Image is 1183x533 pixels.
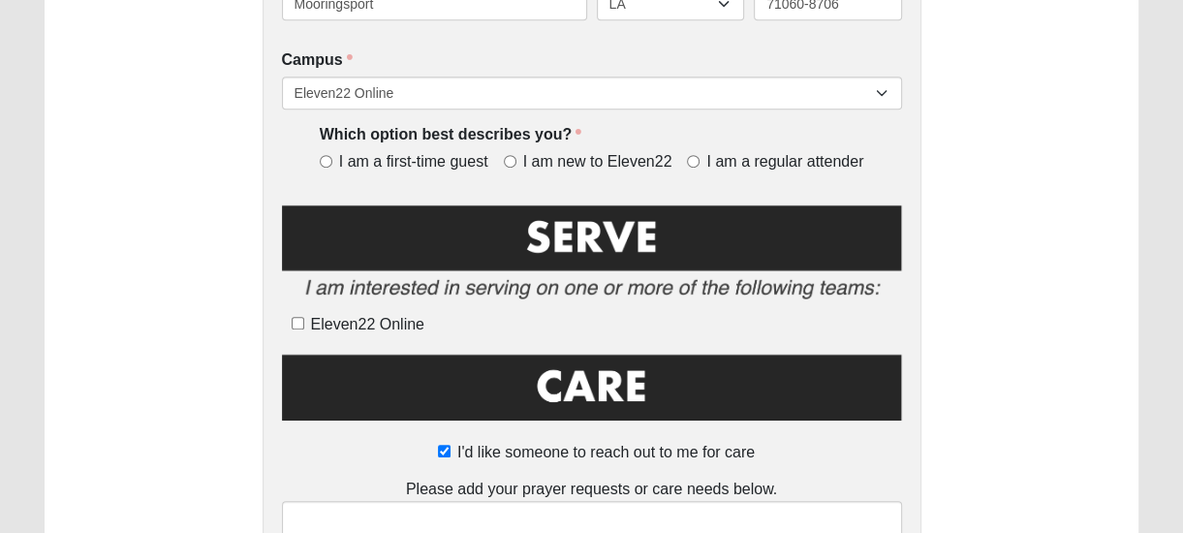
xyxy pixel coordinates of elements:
span: I am a regular attender [706,151,863,173]
input: I'd like someone to reach out to me for care [438,445,451,457]
label: Campus [282,49,353,72]
input: I am new to Eleven22 [504,155,516,168]
img: Care.png [282,350,902,437]
label: Which option best describes you? [320,124,581,146]
input: I am a first-time guest [320,155,332,168]
span: I'd like someone to reach out to me for care [457,444,755,460]
img: Serve2.png [282,202,902,313]
input: I am a regular attender [687,155,700,168]
span: I am new to Eleven22 [523,151,672,173]
span: Eleven22 Online [311,316,424,332]
span: I am a first-time guest [339,151,488,173]
input: Eleven22 Online [292,317,304,329]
